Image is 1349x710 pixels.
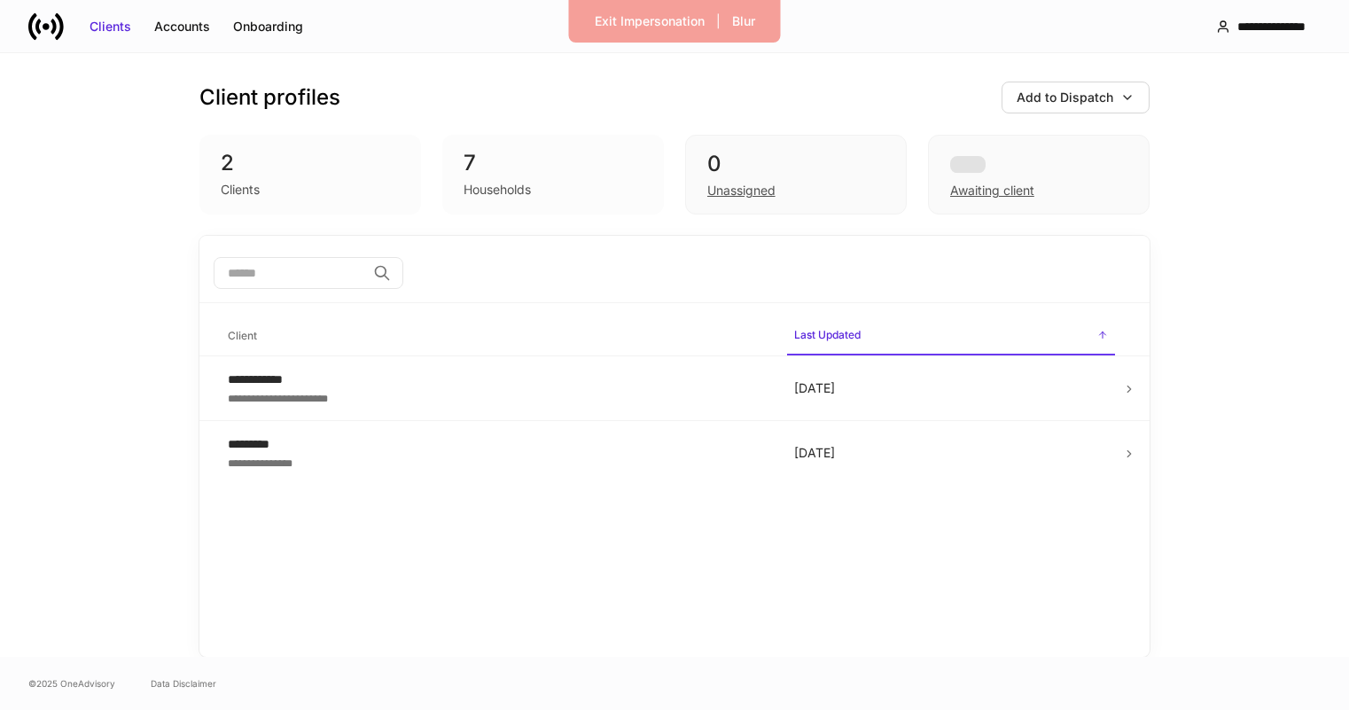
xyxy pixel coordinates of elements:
div: Awaiting client [950,182,1034,199]
p: [DATE] [794,444,1108,462]
button: Add to Dispatch [1002,82,1150,113]
h6: Last Updated [794,326,861,343]
a: Data Disclaimer [151,676,216,690]
span: Last Updated [787,317,1115,355]
span: Client [221,318,773,355]
div: Households [464,181,531,199]
div: Clients [90,18,131,35]
button: Clients [78,12,143,41]
div: 0 [707,150,885,178]
button: Onboarding [222,12,315,41]
div: Onboarding [233,18,303,35]
p: [DATE] [794,379,1108,397]
div: Awaiting client [928,135,1150,215]
button: Accounts [143,12,222,41]
button: Exit Impersonation [583,7,716,35]
h6: Client [228,327,257,344]
div: 2 [221,149,400,177]
div: Blur [732,12,755,30]
div: Accounts [154,18,210,35]
div: Unassigned [707,182,776,199]
h3: Client profiles [199,83,340,112]
span: © 2025 OneAdvisory [28,676,115,690]
div: Clients [221,181,260,199]
button: Blur [721,7,767,35]
div: Add to Dispatch [1017,89,1113,106]
div: 0Unassigned [685,135,907,215]
div: Exit Impersonation [595,12,705,30]
div: 7 [464,149,643,177]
